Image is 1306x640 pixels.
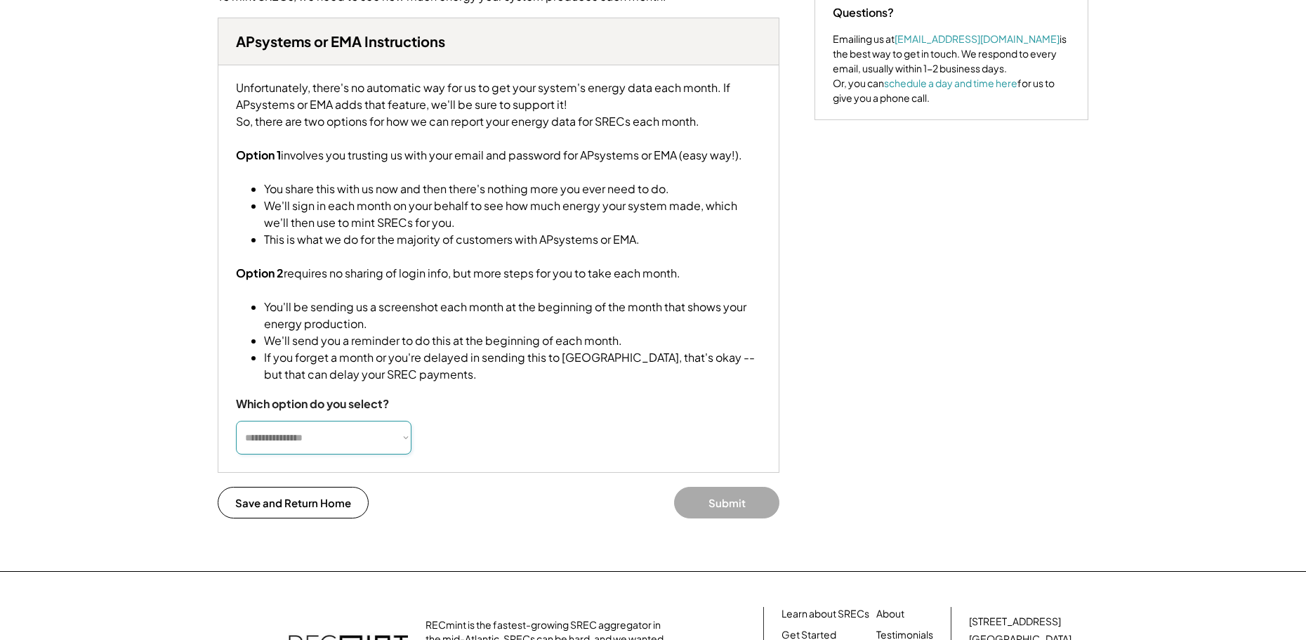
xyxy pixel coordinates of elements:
button: Submit [674,487,779,518]
li: If you forget a month or you're delayed in sending this to [GEOGRAPHIC_DATA], that's okay -- but ... [264,349,761,383]
a: Learn about SRECs [781,607,869,621]
li: This is what we do for the majority of customers with APsystems or EMA. [264,231,761,248]
li: We'll sign in each month on your behalf to see how much energy your system made, which we'll then... [264,197,761,231]
a: [EMAIL_ADDRESS][DOMAIN_NAME] [895,32,1060,45]
div: Questions? [833,4,894,21]
a: About [876,607,904,621]
li: You'll be sending us a screenshot each month at the beginning of the month that shows your energy... [264,299,761,332]
a: schedule a day and time here [884,77,1017,89]
button: Save and Return Home [218,487,369,518]
h3: APsystems or EMA Instructions [236,32,445,51]
li: We'll send you a reminder to do this at the beginning of each month. [264,332,761,349]
li: You share this with us now and then there's nothing more you ever need to do. [264,181,761,197]
div: Emailing us at is the best way to get in touch. We respond to every email, usually within 1-2 bus... [833,32,1070,105]
strong: Option 1 [236,148,281,162]
div: Which option do you select? [236,397,389,412]
div: [STREET_ADDRESS] [969,615,1061,629]
strong: Option 2 [236,266,284,280]
div: Unfortunately, there's no automatic way for us to get your system's energy data each month. If AP... [236,79,761,383]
